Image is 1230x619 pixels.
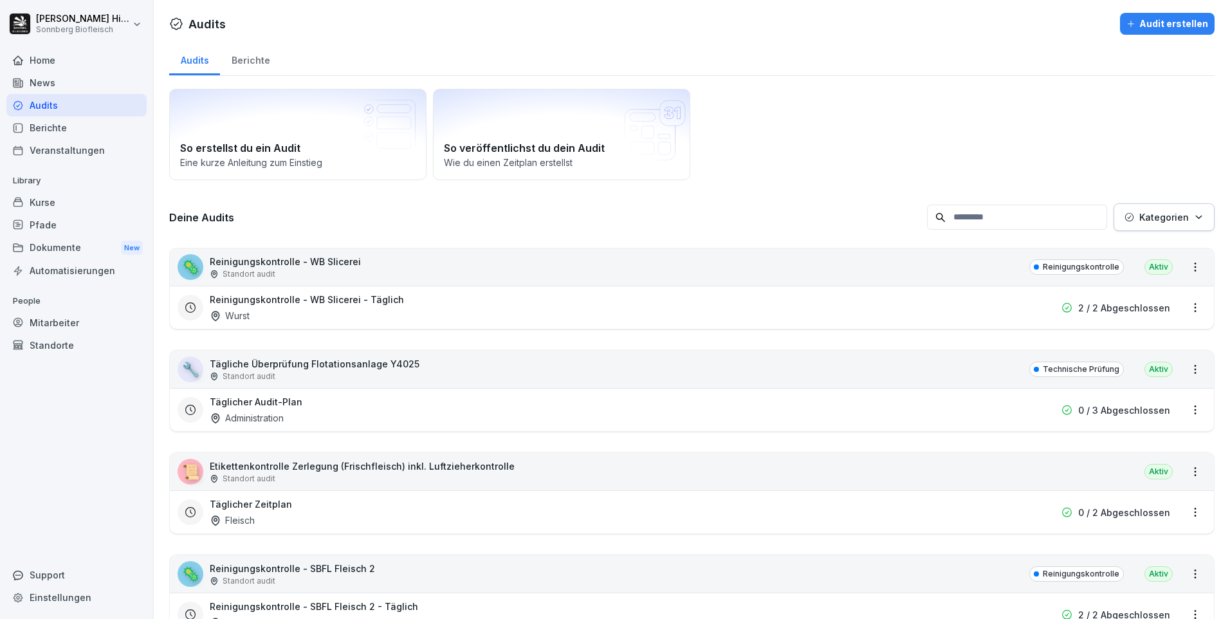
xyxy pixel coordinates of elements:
div: Support [6,564,147,586]
div: Administration [210,411,284,425]
button: Kategorien [1114,203,1215,231]
a: DokumenteNew [6,236,147,260]
p: Reinigungskontrolle - SBFL Fleisch 2 [210,562,375,575]
h1: Audits [188,15,226,33]
div: Aktiv [1144,566,1173,582]
a: Automatisierungen [6,259,147,282]
a: Einstellungen [6,586,147,609]
div: Aktiv [1144,362,1173,377]
div: Dokumente [6,236,147,260]
h3: Reinigungskontrolle - WB Slicerei - Täglich [210,293,404,306]
h3: Täglicher Zeitplan [210,497,292,511]
div: Aktiv [1144,464,1173,479]
p: Reinigungskontrolle - WB Slicerei [210,255,361,268]
a: Berichte [6,116,147,139]
button: Audit erstellen [1120,13,1215,35]
p: Etikettenkontrolle Zerlegung (Frischfleisch) inkl. Luftzieherkontrolle [210,459,515,473]
div: 📜 [178,459,203,485]
a: So veröffentlichst du dein AuditWie du einen Zeitplan erstellst [433,89,690,180]
a: Kurse [6,191,147,214]
p: Sonnberg Biofleisch [36,25,130,34]
h2: So veröffentlichst du dein Audit [444,140,679,156]
a: Audits [169,42,220,75]
div: New [121,241,143,255]
p: [PERSON_NAME] Hinterreither [36,14,130,24]
div: 🦠 [178,561,203,587]
div: Wurst [210,309,250,322]
h3: Täglicher Audit-Plan [210,395,302,409]
p: 2 / 2 Abgeschlossen [1078,301,1170,315]
a: Mitarbeiter [6,311,147,334]
div: 🔧 [178,356,203,382]
p: Reinigungskontrolle [1043,261,1119,273]
p: Technische Prüfung [1043,364,1119,375]
a: Veranstaltungen [6,139,147,162]
p: Tägliche Überprüfung Flotationsanlage Y4025 [210,357,419,371]
p: Kategorien [1139,210,1189,224]
p: 0 / 2 Abgeschlossen [1078,506,1170,519]
p: Standort audit [223,575,275,587]
h3: Deine Audits [169,210,921,225]
p: People [6,291,147,311]
p: Library [6,171,147,191]
div: 🦠 [178,254,203,280]
p: 0 / 3 Abgeschlossen [1078,403,1170,417]
a: Berichte [220,42,281,75]
p: Reinigungskontrolle [1043,568,1119,580]
div: Fleisch [210,513,255,527]
a: Standorte [6,334,147,356]
a: So erstellst du ein AuditEine kurze Anleitung zum Einstieg [169,89,427,180]
a: Home [6,49,147,71]
p: Standort audit [223,371,275,382]
div: Audit erstellen [1126,17,1208,31]
p: Eine kurze Anleitung zum Einstieg [180,156,416,169]
h3: Reinigungskontrolle - SBFL Fleisch 2 - Täglich [210,600,418,613]
p: Standort audit [223,268,275,280]
div: Aktiv [1144,259,1173,275]
h2: So erstellst du ein Audit [180,140,416,156]
p: Standort audit [223,473,275,485]
a: News [6,71,147,94]
a: Audits [6,94,147,116]
a: Pfade [6,214,147,236]
p: Wie du einen Zeitplan erstellst [444,156,679,169]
